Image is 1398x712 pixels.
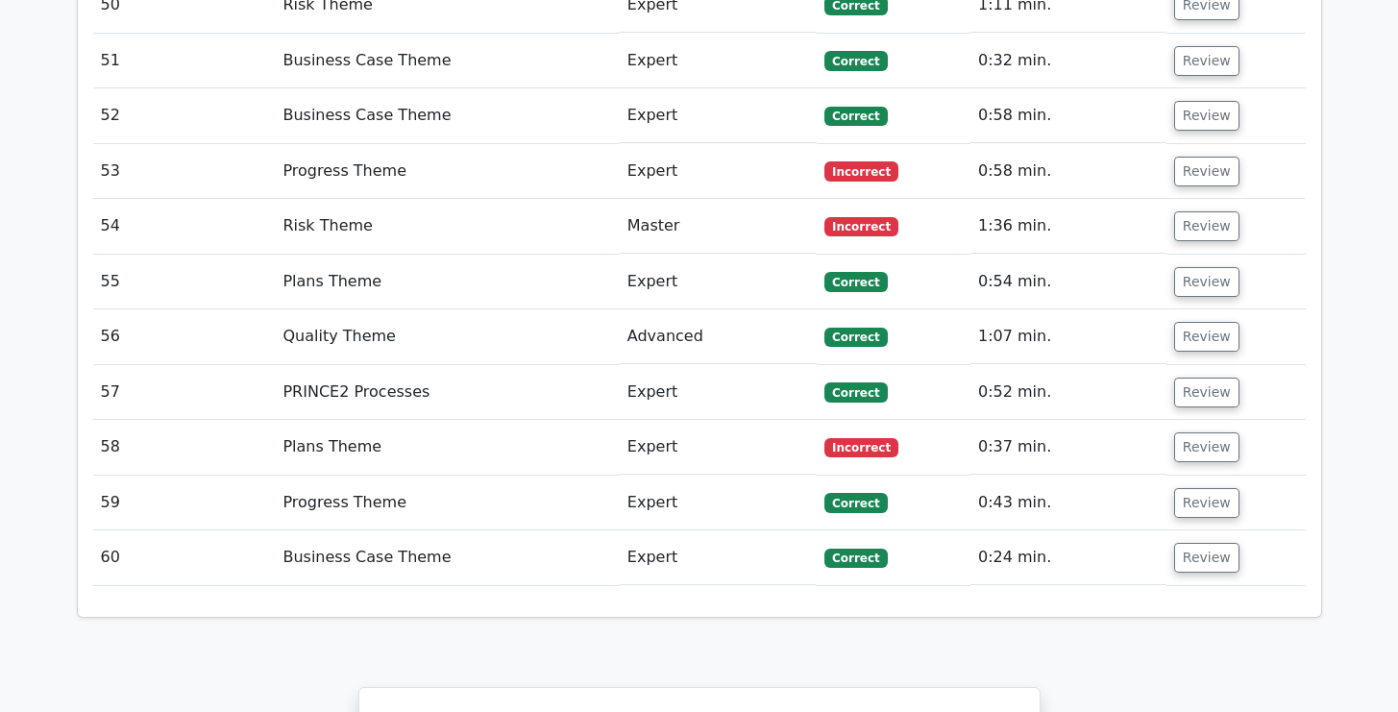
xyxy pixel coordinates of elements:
[824,382,887,402] span: Correct
[970,530,1166,585] td: 0:24 min.
[275,144,619,199] td: Progress Theme
[620,144,817,199] td: Expert
[1174,211,1239,241] button: Review
[93,199,276,254] td: 54
[620,34,817,88] td: Expert
[1174,267,1239,297] button: Review
[824,493,887,512] span: Correct
[1174,322,1239,352] button: Review
[93,309,276,364] td: 56
[275,88,619,143] td: Business Case Theme
[93,34,276,88] td: 51
[93,365,276,420] td: 57
[824,438,898,457] span: Incorrect
[93,420,276,475] td: 58
[620,309,817,364] td: Advanced
[824,51,887,70] span: Correct
[93,476,276,530] td: 59
[1174,543,1239,573] button: Review
[275,34,619,88] td: Business Case Theme
[275,255,619,309] td: Plans Theme
[275,530,619,585] td: Business Case Theme
[275,365,619,420] td: PRINCE2 Processes
[620,530,817,585] td: Expert
[620,199,817,254] td: Master
[970,365,1166,420] td: 0:52 min.
[620,365,817,420] td: Expert
[824,161,898,181] span: Incorrect
[824,217,898,236] span: Incorrect
[275,476,619,530] td: Progress Theme
[620,88,817,143] td: Expert
[970,309,1166,364] td: 1:07 min.
[93,255,276,309] td: 55
[1174,432,1239,462] button: Review
[275,199,619,254] td: Risk Theme
[275,309,619,364] td: Quality Theme
[620,476,817,530] td: Expert
[970,34,1166,88] td: 0:32 min.
[93,88,276,143] td: 52
[1174,46,1239,76] button: Review
[970,88,1166,143] td: 0:58 min.
[620,255,817,309] td: Expert
[970,476,1166,530] td: 0:43 min.
[275,420,619,475] td: Plans Theme
[93,144,276,199] td: 53
[1174,101,1239,131] button: Review
[1174,488,1239,518] button: Review
[970,144,1166,199] td: 0:58 min.
[970,199,1166,254] td: 1:36 min.
[824,328,887,347] span: Correct
[970,420,1166,475] td: 0:37 min.
[824,549,887,568] span: Correct
[970,255,1166,309] td: 0:54 min.
[1174,378,1239,407] button: Review
[824,107,887,126] span: Correct
[824,272,887,291] span: Correct
[93,530,276,585] td: 60
[620,420,817,475] td: Expert
[1174,157,1239,186] button: Review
